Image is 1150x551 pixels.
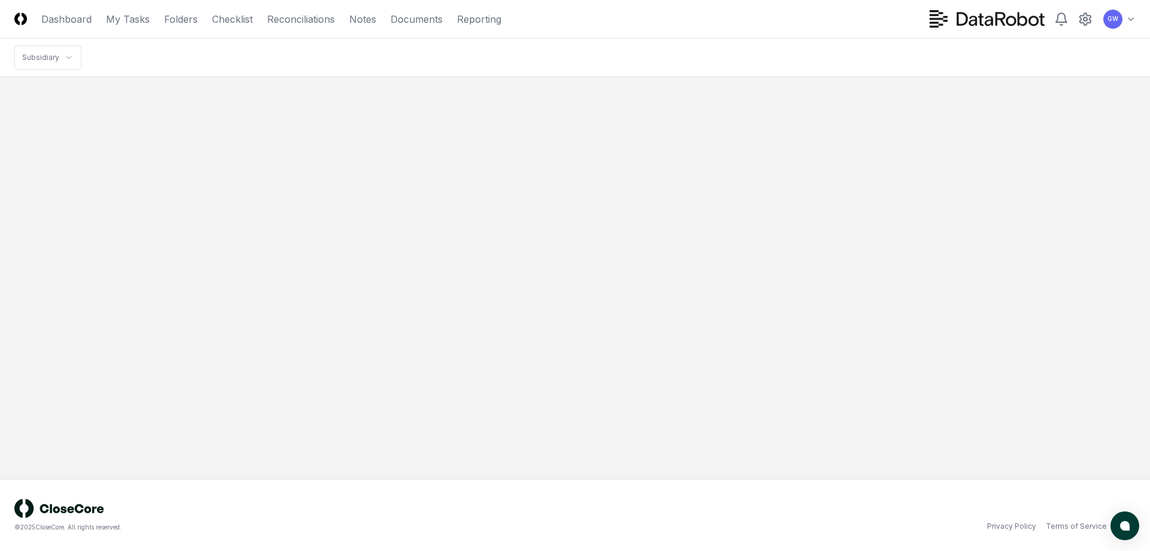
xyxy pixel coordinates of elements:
[267,12,335,26] a: Reconciliations
[1110,511,1139,540] button: atlas-launcher
[41,12,92,26] a: Dashboard
[457,12,501,26] a: Reporting
[1046,521,1107,532] a: Terms of Service
[349,12,376,26] a: Notes
[930,10,1045,28] img: DataRobot logo
[14,13,27,25] img: Logo
[212,12,253,26] a: Checklist
[987,521,1036,532] a: Privacy Policy
[14,523,575,532] div: © 2025 CloseCore. All rights reserved.
[1102,8,1124,30] button: GW
[22,52,59,63] div: Subsidiary
[164,12,198,26] a: Folders
[14,499,104,518] img: logo
[1107,14,1118,23] span: GW
[391,12,443,26] a: Documents
[14,46,81,70] nav: breadcrumb
[106,12,150,26] a: My Tasks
